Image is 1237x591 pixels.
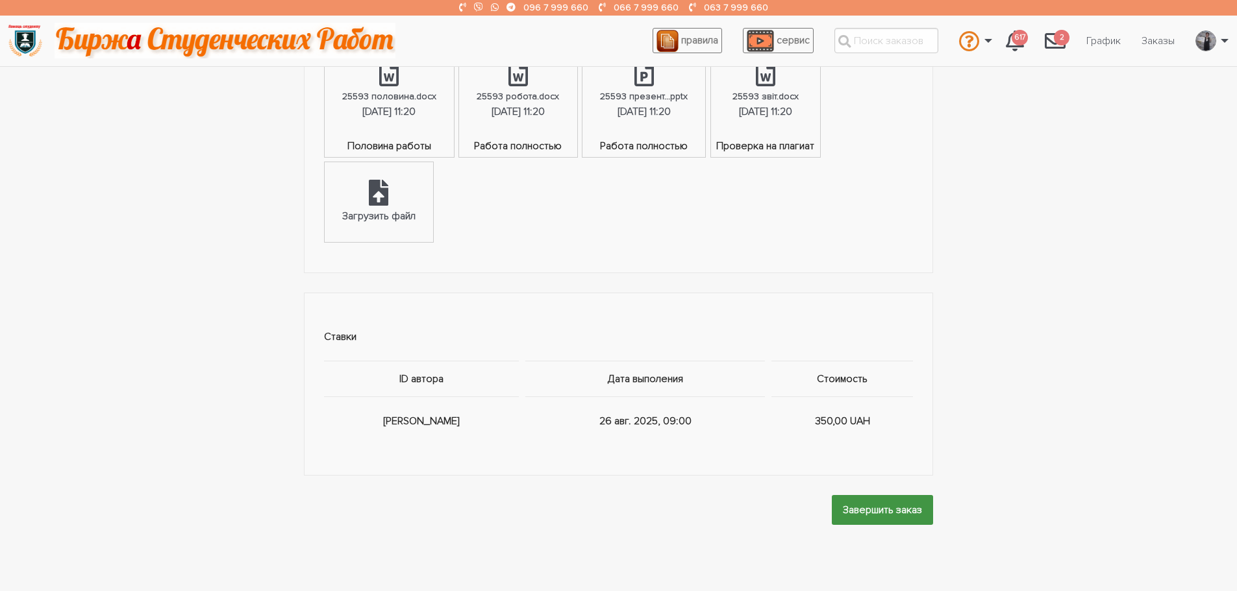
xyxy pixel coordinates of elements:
[1012,30,1028,46] span: 617
[477,89,559,104] div: 25593 робота.docx
[739,104,792,121] div: [DATE] 11:20
[1196,30,1216,51] img: 20171208_160937.jpg
[1054,30,1069,46] span: 2
[600,89,688,104] div: 25593 презент...pptx
[747,30,774,52] img: play_icon-49f7f135c9dc9a03216cfdbccbe1e3994649169d890fb554cedf0eac35a01ba8.png
[834,28,938,53] input: Поиск заказов
[362,104,416,121] div: [DATE] 11:20
[995,23,1034,58] a: 617
[1131,29,1185,53] a: Заказы
[653,28,722,53] a: правила
[777,34,810,47] span: сервис
[342,89,436,104] div: 25593 половина.docx
[768,361,914,397] th: Стоимость
[1034,23,1076,58] a: 2
[459,43,577,138] a: 25593 робота.docx[DATE] 11:20
[324,313,914,361] td: Ставки
[325,43,454,138] a: 25593 половина.docx[DATE] 11:20
[324,397,523,446] td: [PERSON_NAME]
[459,138,577,157] span: Работа полностью
[743,28,814,53] a: сервис
[618,104,671,121] div: [DATE] 11:20
[704,2,768,13] a: 063 7 999 660
[342,208,416,225] div: Загрузить файл
[582,43,705,138] a: 25593 презент...pptx[DATE] 11:20
[614,2,679,13] a: 066 7 999 660
[1076,29,1131,53] a: График
[681,34,718,47] span: правила
[55,23,395,58] img: motto-2ce64da2796df845c65ce8f9480b9c9d679903764b3ca6da4b6de107518df0fe.gif
[7,23,43,58] img: logo-135dea9cf721667cc4ddb0c1795e3ba8b7f362e3d0c04e2cc90b931989920324.png
[324,361,523,397] th: ID автора
[522,361,768,397] th: Дата выполения
[732,89,799,104] div: 25593 звіт.docx
[522,397,768,446] td: 26 авг. 2025, 09:00
[325,138,454,157] span: Половина работы
[523,2,588,13] a: 096 7 999 660
[832,495,933,524] input: Завершить заказ
[582,138,705,157] span: Работа полностью
[492,104,545,121] div: [DATE] 11:20
[656,30,679,52] img: agreement_icon-feca34a61ba7f3d1581b08bc946b2ec1ccb426f67415f344566775c155b7f62c.png
[768,397,914,446] td: 350,00 UAH
[711,43,820,138] a: 25593 звіт.docx[DATE] 11:20
[711,138,820,157] span: Проверка на плагиат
